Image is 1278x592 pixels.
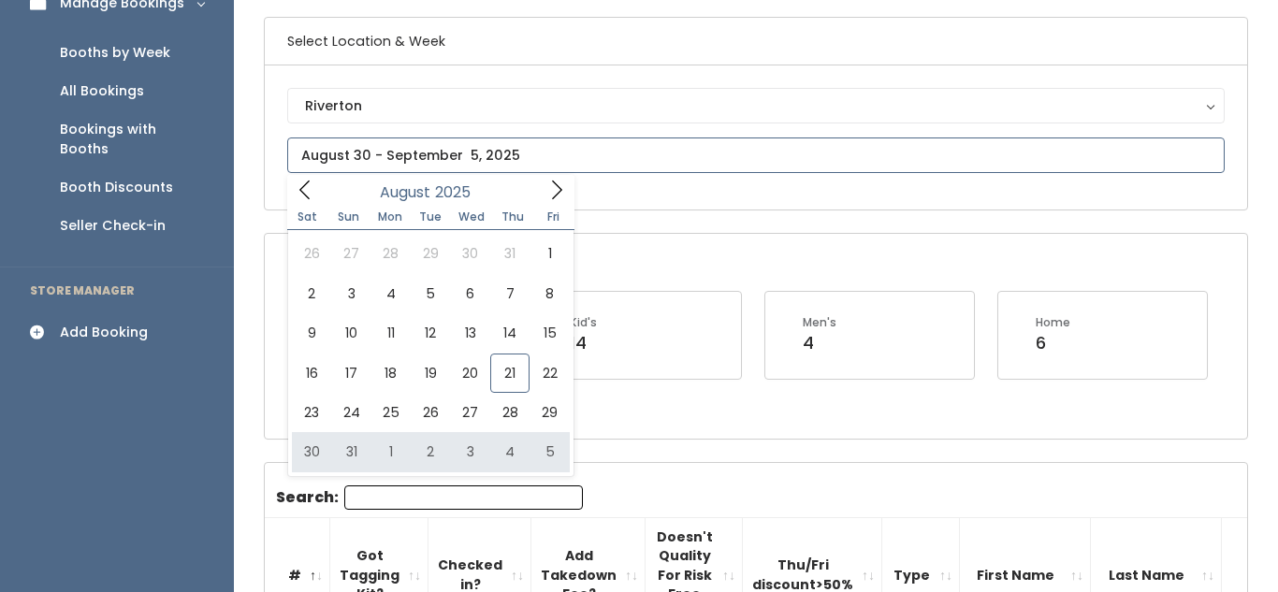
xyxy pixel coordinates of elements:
[411,393,450,432] span: August 26, 2025
[60,216,166,236] div: Seller Check-in
[380,185,430,200] span: August
[331,432,370,471] span: August 31, 2025
[803,331,836,355] div: 4
[490,432,530,471] span: September 4, 2025
[490,313,530,353] span: August 14, 2025
[331,354,370,393] span: August 17, 2025
[331,393,370,432] span: August 24, 2025
[411,313,450,353] span: August 12, 2025
[344,485,583,510] input: Search:
[490,234,530,273] span: July 31, 2025
[371,432,411,471] span: September 1, 2025
[490,354,530,393] span: August 21, 2025
[60,178,173,197] div: Booth Discounts
[451,393,490,432] span: August 27, 2025
[1036,314,1070,331] div: Home
[411,354,450,393] span: August 19, 2025
[331,274,370,313] span: August 3, 2025
[292,393,331,432] span: August 23, 2025
[530,354,569,393] span: August 22, 2025
[430,180,487,204] input: Year
[411,432,450,471] span: September 2, 2025
[371,274,411,313] span: August 4, 2025
[370,211,411,223] span: Mon
[530,432,569,471] span: September 5, 2025
[570,331,597,355] div: 14
[451,354,490,393] span: August 20, 2025
[533,211,574,223] span: Fri
[451,211,492,223] span: Wed
[492,211,533,223] span: Thu
[803,314,836,331] div: Men's
[60,323,148,342] div: Add Booking
[411,274,450,313] span: August 5, 2025
[287,88,1225,123] button: Riverton
[451,274,490,313] span: August 6, 2025
[331,234,370,273] span: July 27, 2025
[411,234,450,273] span: July 29, 2025
[371,313,411,353] span: August 11, 2025
[410,211,451,223] span: Tue
[530,393,569,432] span: August 29, 2025
[287,137,1225,173] input: August 30 - September 5, 2025
[305,95,1207,116] div: Riverton
[451,432,490,471] span: September 3, 2025
[451,313,490,353] span: August 13, 2025
[331,313,370,353] span: August 10, 2025
[451,234,490,273] span: July 30, 2025
[60,43,170,63] div: Booths by Week
[371,234,411,273] span: July 28, 2025
[530,274,569,313] span: August 8, 2025
[328,211,370,223] span: Sun
[530,234,569,273] span: August 1, 2025
[371,354,411,393] span: August 18, 2025
[490,393,530,432] span: August 28, 2025
[292,234,331,273] span: July 26, 2025
[60,81,144,101] div: All Bookings
[1036,331,1070,355] div: 6
[530,313,569,353] span: August 15, 2025
[570,314,597,331] div: Kid's
[265,18,1247,65] h6: Select Location & Week
[371,393,411,432] span: August 25, 2025
[292,274,331,313] span: August 2, 2025
[490,274,530,313] span: August 7, 2025
[292,313,331,353] span: August 9, 2025
[60,120,204,159] div: Bookings with Booths
[276,485,583,510] label: Search:
[287,211,328,223] span: Sat
[292,354,331,393] span: August 16, 2025
[292,432,331,471] span: August 30, 2025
